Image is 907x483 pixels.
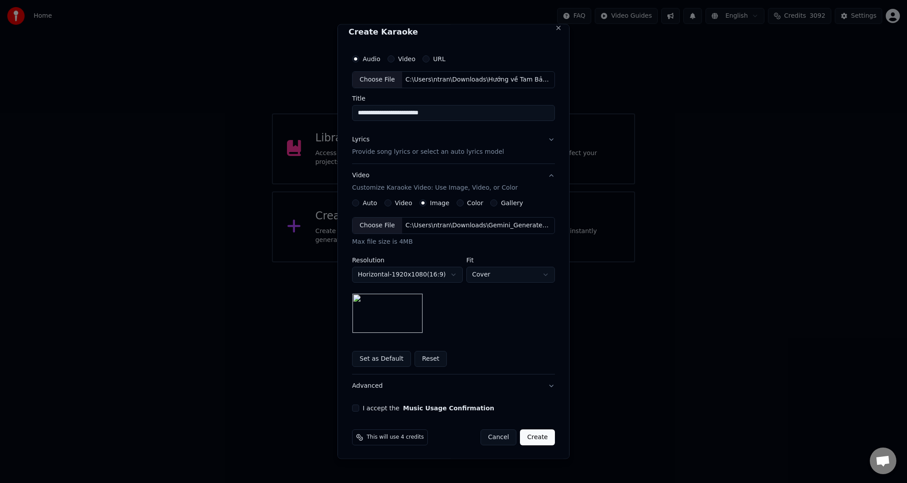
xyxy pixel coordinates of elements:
div: C:\Users\ntran\Downloads\Hướng về Tam Bảo - Làng Mai.mp3 [402,75,553,84]
label: I accept the [363,405,494,411]
div: Choose File [353,217,402,233]
button: I accept the [403,405,494,411]
label: Video [395,199,412,206]
label: Gallery [501,199,523,206]
div: Video [352,171,518,192]
label: Resolution [352,257,463,263]
label: Title [352,95,555,101]
div: VideoCustomize Karaoke Video: Use Image, Video, or Color [352,199,555,374]
label: Color [467,199,484,206]
div: C:\Users\ntran\Downloads\Gemini_Generated_Image_7rq75c7rq75c7rq7 copy.jpg [402,221,553,230]
label: URL [433,56,446,62]
label: Auto [363,199,377,206]
label: Audio [363,56,380,62]
label: Video [398,56,415,62]
span: This will use 4 credits [367,433,424,440]
div: Max file size is 4MB [352,237,555,246]
button: Reset [415,351,447,366]
h2: Create Karaoke [349,28,558,36]
button: Create [520,429,555,445]
p: Provide song lyrics or select an auto lyrics model [352,147,504,156]
div: Lyrics [352,135,369,144]
button: LyricsProvide song lyrics or select an auto lyrics model [352,128,555,163]
label: Image [430,199,450,206]
p: Customize Karaoke Video: Use Image, Video, or Color [352,183,518,192]
button: Cancel [481,429,516,445]
button: VideoCustomize Karaoke Video: Use Image, Video, or Color [352,164,555,199]
div: Choose File [353,72,402,88]
button: Advanced [352,374,555,397]
button: Set as Default [352,351,411,366]
label: Fit [466,257,555,263]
